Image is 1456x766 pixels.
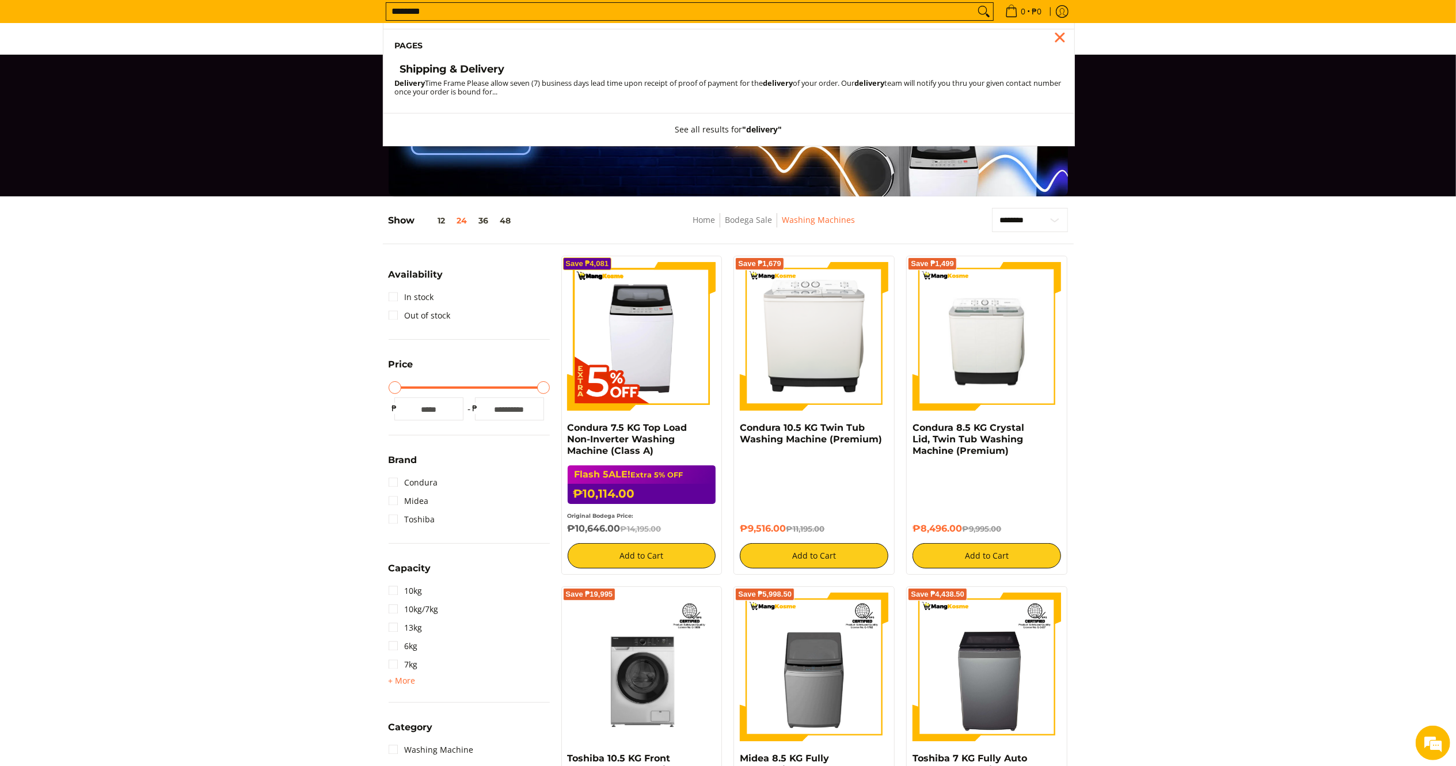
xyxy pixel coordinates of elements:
img: Condura 10.5 KG Twin Tub Washing Machine (Premium) [740,262,888,411]
button: 24 [451,216,473,225]
a: Toshiba [389,510,435,529]
a: Washing Machines [782,214,855,225]
summary: Open [389,270,443,288]
summary: Open [389,360,413,378]
a: Out of stock [389,306,451,325]
strong: delivery [855,78,885,88]
button: 12 [415,216,451,225]
a: Condura [389,473,438,492]
span: Capacity [389,564,431,573]
button: Add to Cart [740,543,888,568]
div: Close pop up [1051,29,1069,46]
a: 6kg [389,637,418,655]
h6: ₱8,496.00 [913,523,1061,534]
nav: Breadcrumbs [613,213,936,239]
span: Brand [389,456,417,465]
a: 10kg [389,582,423,600]
a: Shipping & Delivery [395,63,1063,79]
summary: Open [389,564,431,582]
span: ₱ [389,403,400,414]
textarea: Type your message and hit 'Enter' [6,314,219,355]
span: 0 [1020,7,1028,16]
h5: Show [389,215,517,226]
img: Toshiba 7 KG Fully Auto Top Load, Washing Machine (Class A) [913,593,1061,741]
a: Midea [389,492,429,510]
span: Save ₱19,995 [566,591,613,598]
span: + More [389,676,416,685]
a: Condura 10.5 KG Twin Tub Washing Machine (Premium) [740,422,882,445]
img: Condura 8.5 KG Crystal Lid, Twin Tub Washing Machine (Premium) [913,264,1061,409]
a: In stock [389,288,434,306]
span: Category [389,723,433,732]
small: Time Frame Please allow seven (7) business days lead time upon receipt of proof of payment for th... [395,78,1062,97]
a: Condura 7.5 KG Top Load Non-Inverter Washing Machine (Class A) [568,422,687,456]
span: Save ₱1,679 [738,260,781,267]
strong: Delivery [395,78,425,88]
button: 36 [473,216,495,225]
img: Condura 7.5 KG Top Load Non-Inverter Washing Machine (Class A) [568,262,716,411]
summary: Open [389,723,433,741]
span: We're online! [67,145,159,261]
a: 10kg/7kg [389,600,439,619]
button: 48 [495,216,517,225]
del: ₱11,195.00 [786,524,824,533]
span: Save ₱4,081 [566,260,609,267]
span: • [1002,5,1046,18]
span: Availability [389,270,443,279]
span: Price [389,360,413,369]
a: 13kg [389,619,423,637]
button: Add to Cart [568,543,716,568]
button: Search [975,3,993,20]
del: ₱14,195.00 [621,524,662,533]
a: Bodega Sale [725,214,772,225]
h6: ₱10,646.00 [568,523,716,534]
a: Washing Machine [389,741,474,759]
div: Minimize live chat window [189,6,216,33]
span: Save ₱1,499 [911,260,954,267]
a: 7kg [389,655,418,674]
span: ₱0 [1031,7,1044,16]
del: ₱9,995.00 [962,524,1001,533]
small: Original Bodega Price: [568,513,634,519]
img: Toshiba 10.5 KG Front Load Inverter Washing Machine (Class A) [568,593,716,741]
div: Chat with us now [60,65,193,79]
h6: Pages [395,41,1063,51]
summary: Open [389,456,417,473]
button: Add to Cart [913,543,1061,568]
a: Condura 8.5 KG Crystal Lid, Twin Tub Washing Machine (Premium) [913,422,1024,456]
strong: "delivery" [743,124,782,135]
h6: ₱9,516.00 [740,523,888,534]
button: See all results for"delivery" [664,113,794,146]
summary: Open [389,674,416,688]
img: Midea 8.5 KG Fully Automatic Top Load Washing Machine (Class A) [740,593,888,741]
span: Save ₱5,998.50 [738,591,792,598]
a: Home [693,214,715,225]
h4: Shipping & Delivery [400,63,505,76]
span: ₱ [469,403,481,414]
h6: ₱10,114.00 [568,484,716,504]
span: Save ₱4,438.50 [911,591,964,598]
strong: delivery [763,78,793,88]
